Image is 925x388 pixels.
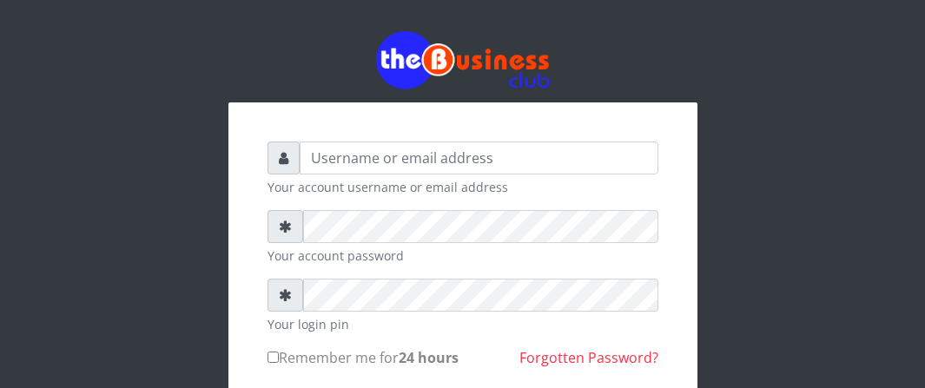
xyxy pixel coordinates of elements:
[519,348,658,367] a: Forgotten Password?
[268,247,658,265] small: Your account password
[268,315,658,333] small: Your login pin
[268,352,279,363] input: Remember me for24 hours
[268,178,658,196] small: Your account username or email address
[268,347,459,368] label: Remember me for
[300,141,658,174] input: Username or email address
[399,348,459,367] b: 24 hours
